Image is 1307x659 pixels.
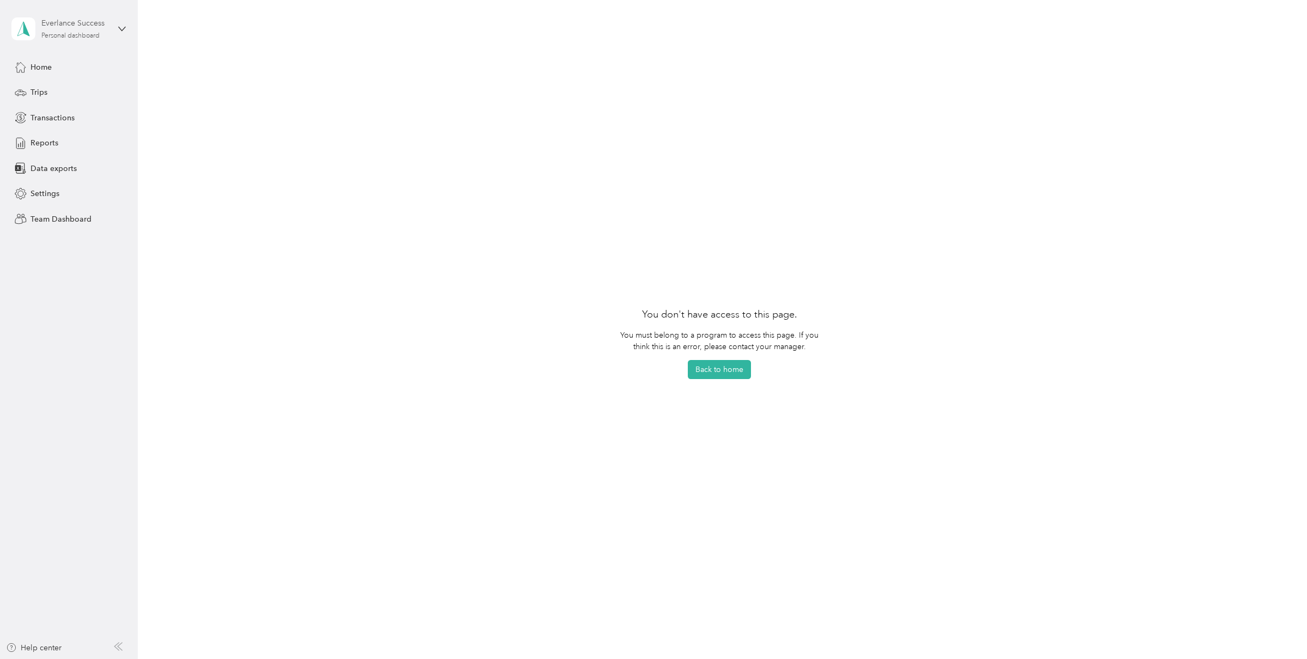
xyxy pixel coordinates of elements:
[30,163,77,174] span: Data exports
[613,307,826,322] h2: You don't have access to this page.
[41,17,109,29] div: Everlance Success
[30,112,75,124] span: Transactions
[30,87,47,98] span: Trips
[613,329,826,352] p: You must belong to a program to access this page. If you think this is an error, please contact y...
[1246,598,1307,659] iframe: Everlance-gr Chat Button Frame
[688,360,751,379] button: Back to home
[30,188,59,199] span: Settings
[30,137,58,149] span: Reports
[6,642,62,654] button: Help center
[30,213,91,225] span: Team Dashboard
[41,33,100,39] div: Personal dashboard
[30,62,52,73] span: Home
